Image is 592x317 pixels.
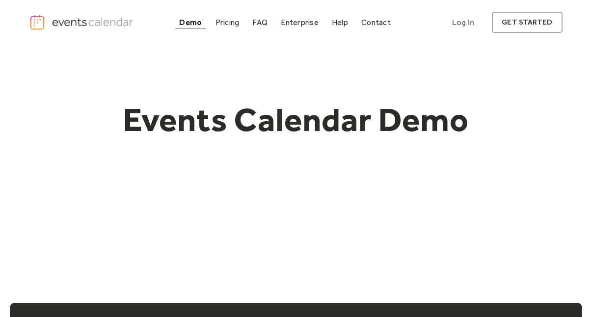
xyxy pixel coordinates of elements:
a: Demo [175,16,206,29]
a: Help [328,16,352,29]
h1: Events Calendar Demo [108,100,484,140]
div: Contact [361,20,391,25]
div: Help [332,20,348,25]
div: FAQ [252,20,268,25]
a: get started [492,12,562,33]
a: Contact [357,16,395,29]
a: home [29,14,135,30]
div: Enterprise [281,20,318,25]
a: Pricing [212,16,243,29]
a: Log In [442,12,484,33]
a: FAQ [248,16,271,29]
a: Enterprise [277,16,322,29]
div: Demo [179,20,202,25]
div: Pricing [215,20,240,25]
